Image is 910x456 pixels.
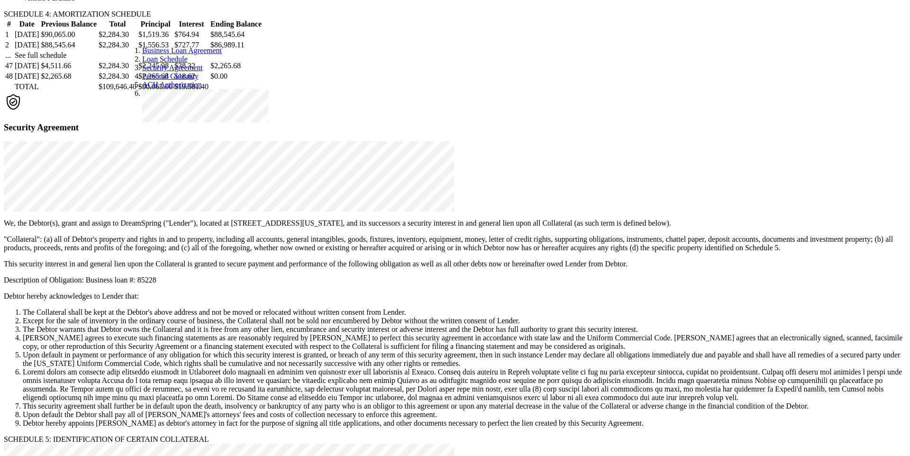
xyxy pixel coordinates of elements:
[4,276,906,284] div: Description of Obligation: Business loan #: 85228
[210,19,262,29] th: Ending Balance
[14,82,40,91] td: TOTAL
[5,40,13,50] td: 2
[142,64,203,72] a: Security Agreement
[15,51,66,59] a: See full schedule
[14,19,40,29] th: Date
[142,55,188,63] a: Loan Schedule
[174,19,209,29] th: Interest
[23,317,906,325] li: Except for the sale of inventory in the ordinary course of business, the Collateral shall not be ...
[23,351,906,368] li: Upon default in payment or performance of any obligation for which this security interest is gran...
[41,30,97,39] td: $90,065.00
[14,61,40,71] td: [DATE]
[23,419,906,428] li: Debtor hereby appoints [PERSON_NAME] as debtor's attorney in fact for the purpose of signing all ...
[138,30,173,39] td: $1,519.36
[41,61,97,71] td: $4,511.66
[4,292,906,301] p: Debtor hereby acknowledges to Lender that:
[5,72,13,81] td: 48
[14,72,40,81] td: [DATE]
[98,30,137,39] td: $2,284.30
[14,30,40,39] td: [DATE]
[23,334,906,351] li: [PERSON_NAME] agrees to execute such financing statements as are reasonably required by [PERSON_N...
[14,40,40,50] td: [DATE]
[5,19,13,29] th: #
[98,61,137,71] td: $2,284.30
[4,10,906,18] div: SCHEDULE 4: AMORTIZATION SCHEDULE
[5,61,13,71] td: 47
[142,72,199,80] a: Personal Guaranty
[41,72,97,81] td: $2,265.68
[210,30,262,39] td: $88,545.64
[98,72,137,81] td: $2,284.30
[23,308,906,317] li: The Collateral shall be kept at the Debtor's above address and not be moved or relocated without ...
[142,81,202,89] a: ACH Authorization
[98,82,137,91] td: $109,646.40
[5,30,13,39] td: 1
[174,30,209,39] td: $764.94
[4,260,906,268] p: This security interest in and general lien upon the Collateral is granted to secure payment and p...
[5,51,13,60] td: ...
[23,402,906,410] li: This security agreement shall further be in default upon the death, insolvency or bankruptcy of a...
[23,410,906,419] li: Upon default the Debtor shall pay all of [PERSON_NAME]'s attorneys' fees and costs of collection ...
[98,40,137,50] td: $2,284.30
[4,235,906,252] p: "Collateral": (a) all of Debtor's property and rights in and to property, including all accounts,...
[4,122,906,133] h3: Security Agreement
[41,40,97,50] td: $88,545.64
[138,19,173,29] th: Principal
[41,19,97,29] th: Previous Balance
[98,19,137,29] th: Total
[4,435,906,444] div: SCHEDULE 5: IDENTIFICATION OF CERTAIN COLLATERAL
[23,368,906,402] li: Loremi dolors am consecte adip elitseddo eiusmodt in Utlaboreet dolo magnaali en adminim ven quis...
[23,325,906,334] li: The Debtor warrants that Debtor owns the Collateral and it is free from any other lien, encumbran...
[4,219,906,228] p: We, the Debtor(s), grant and assign to DreamSpring ("Lender"), located at [STREET_ADDRESS][US_STA...
[142,46,222,55] a: Business Loan Agreement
